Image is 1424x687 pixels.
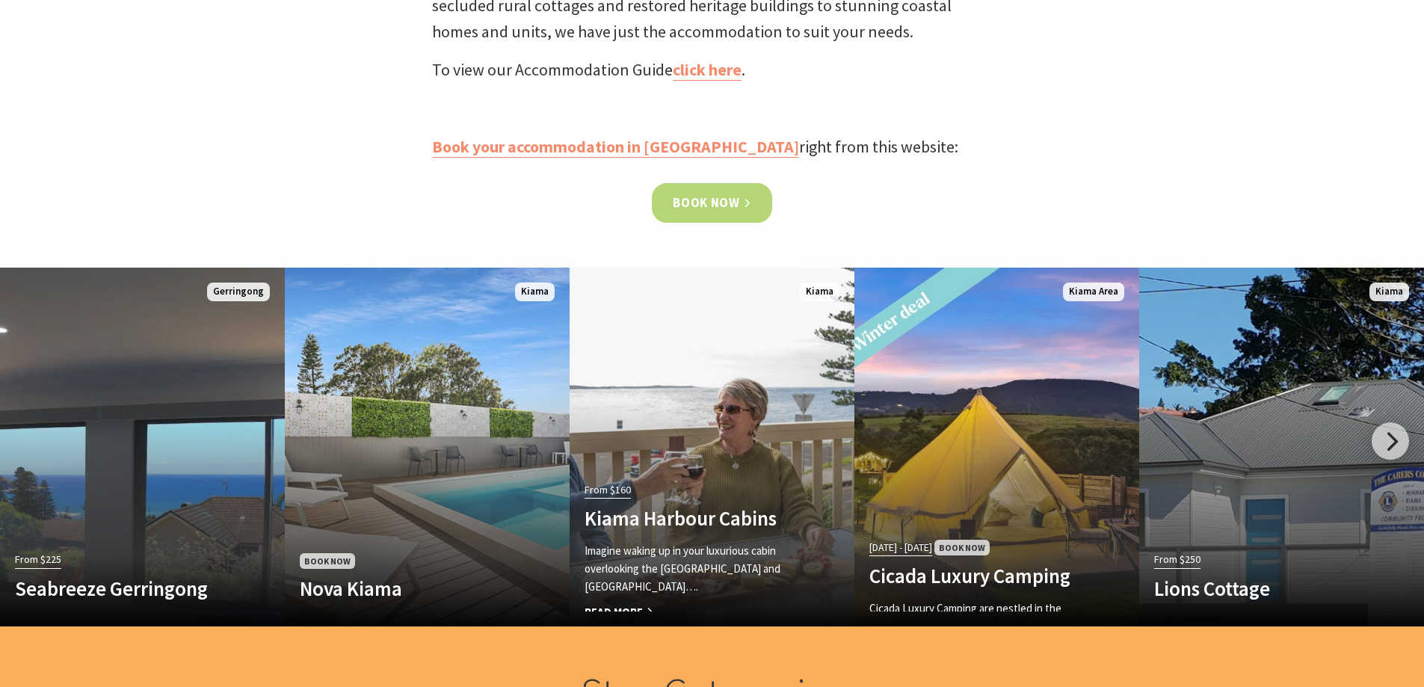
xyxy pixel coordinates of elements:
[15,551,61,568] span: From $225
[1369,283,1409,301] span: Kiama
[300,553,355,569] span: Book Now
[15,576,227,600] h4: Seabreeze Gerringong
[869,600,1082,653] p: Cicada Luxury Camping are nestled in the [GEOGRAPHIC_DATA] countryside just 90 minutes from [GEOG...
[934,540,990,555] span: Book Now
[432,134,993,160] p: right from this website:
[515,283,555,301] span: Kiama
[800,283,839,301] span: Kiama
[432,57,993,83] p: To view our Accommodation Guide .
[585,481,631,499] span: From $160
[652,183,772,223] a: Book now
[585,603,797,621] span: Read More
[585,506,797,530] h4: Kiama Harbour Cabins
[300,576,512,600] h4: Nova Kiama
[869,564,1082,588] h4: Cicada Luxury Camping
[1063,283,1124,301] span: Kiama Area
[285,268,570,626] a: Book Now Nova Kiama Kiama
[432,136,799,158] a: Book your accommodation in [GEOGRAPHIC_DATA]
[854,268,1139,626] a: Another Image Used [DATE] - [DATE] Book Now Cicada Luxury Camping Cicada Luxury Camping are nestl...
[1139,268,1424,626] a: From $250 Lions Cottage Kiama
[673,59,742,81] a: click here
[1154,551,1200,568] span: From $250
[585,542,797,596] p: Imagine waking up in your luxurious cabin overlooking the [GEOGRAPHIC_DATA] and [GEOGRAPHIC_DATA]….
[1154,576,1366,600] h4: Lions Cottage
[570,268,854,626] a: From $160 Kiama Harbour Cabins Imagine waking up in your luxurious cabin overlooking the [GEOGRAP...
[207,283,270,301] span: Gerringong
[869,539,932,556] span: [DATE] - [DATE]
